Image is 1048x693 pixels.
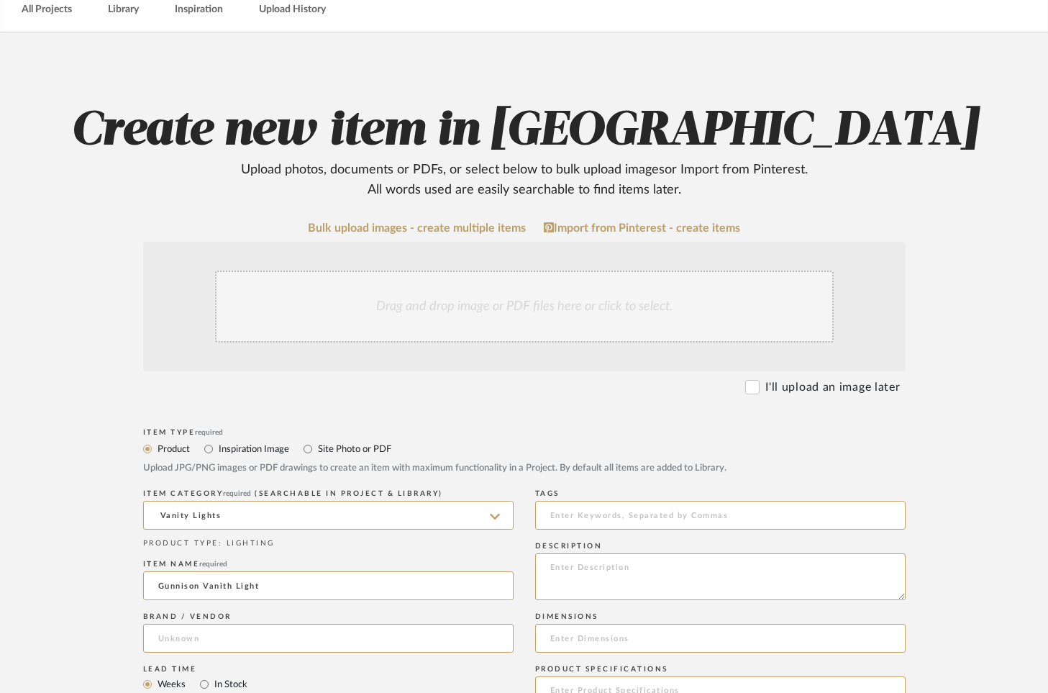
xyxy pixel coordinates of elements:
[765,379,900,396] label: I'll upload an image later
[143,461,906,476] div: Upload JPG/PNG images or PDF drawings to create an item with maximum functionality in a Project. ...
[143,440,906,458] mat-radio-group: Select item type
[143,489,514,498] div: ITEM CATEGORY
[66,102,983,200] h2: Create new item in [GEOGRAPHIC_DATA]
[143,428,906,437] div: Item Type
[219,540,275,547] span: : LIGHTING
[143,538,514,549] div: PRODUCT TYPE
[316,441,391,457] label: Site Photo or PDF
[143,624,514,653] input: Unknown
[199,561,227,568] span: required
[535,665,906,674] div: Product Specifications
[535,489,906,498] div: Tags
[195,429,223,436] span: required
[143,501,514,530] input: Type a category to search and select
[143,612,514,621] div: Brand / Vendor
[217,441,289,457] label: Inspiration Image
[213,676,247,692] label: In Stock
[143,560,514,569] div: Item name
[143,571,514,600] input: Enter Name
[255,490,443,497] span: (Searchable in Project & Library)
[143,675,514,693] mat-radio-group: Select item type
[156,441,190,457] label: Product
[229,160,819,200] div: Upload photos, documents or PDFs, or select below to bulk upload images or Import from Pinterest ...
[223,490,251,497] span: required
[156,676,186,692] label: Weeks
[544,222,740,235] a: Import from Pinterest - create items
[143,665,514,674] div: Lead Time
[535,612,906,621] div: Dimensions
[308,222,526,235] a: Bulk upload images - create multiple items
[535,624,906,653] input: Enter Dimensions
[535,501,906,530] input: Enter Keywords, Separated by Commas
[535,542,906,551] div: Description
